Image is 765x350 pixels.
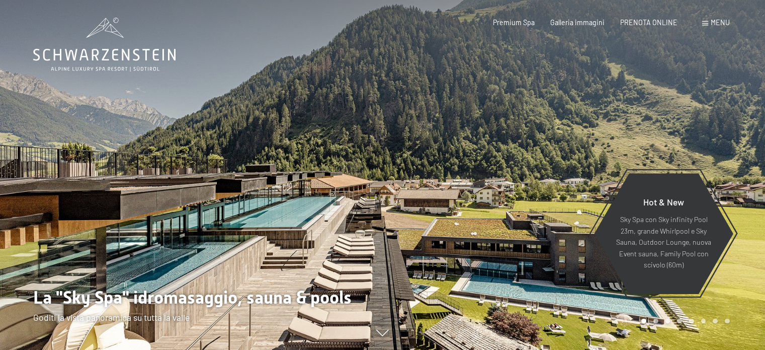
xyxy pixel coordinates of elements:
div: Carousel Pagination [638,319,729,324]
a: Hot & New Sky Spa con Sky infinity Pool 23m, grande Whirlpool e Sky Sauna, Outdoor Lounge, nuova ... [593,173,734,295]
div: Carousel Page 8 [725,319,730,324]
a: Galleria immagini [550,18,605,27]
a: Premium Spa [493,18,535,27]
div: Carousel Page 2 [653,319,658,324]
div: Carousel Page 3 [665,319,670,324]
div: Carousel Page 1 (Current Slide) [641,319,646,324]
p: Sky Spa con Sky infinity Pool 23m, grande Whirlpool e Sky Sauna, Outdoor Lounge, nuova Event saun... [616,214,712,271]
div: Carousel Page 4 [677,319,682,324]
div: Carousel Page 7 [713,319,718,324]
div: Carousel Page 5 [689,319,694,324]
span: Hot & New [643,196,684,207]
div: Carousel Page 6 [701,319,706,324]
span: Menu [711,18,730,27]
a: PRENOTA ONLINE [620,18,677,27]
